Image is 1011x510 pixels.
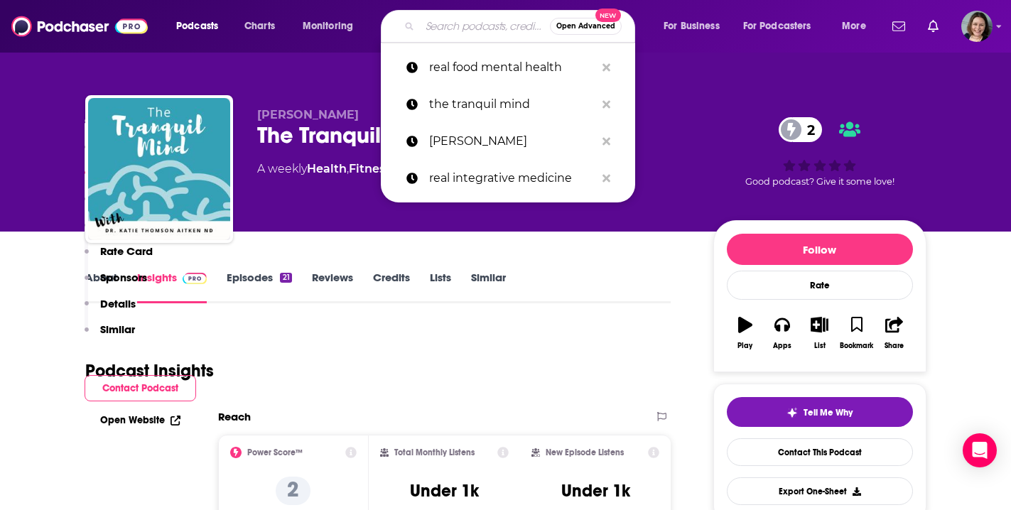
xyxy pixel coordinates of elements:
[963,433,997,467] div: Open Intercom Messenger
[373,271,410,303] a: Credits
[595,9,621,22] span: New
[773,342,791,350] div: Apps
[727,438,913,466] a: Contact This Podcast
[235,15,283,38] a: Charts
[244,16,275,36] span: Charts
[764,308,801,359] button: Apps
[713,108,926,196] div: 2Good podcast? Give it some love!
[737,342,752,350] div: Play
[734,15,832,38] button: open menu
[745,176,894,187] span: Good podcast? Give it some love!
[381,86,635,123] a: the tranquil mind
[100,297,136,310] p: Details
[885,342,904,350] div: Share
[429,49,595,86] p: real food mental health
[840,342,873,350] div: Bookmark
[227,271,291,303] a: Episodes21
[85,322,135,349] button: Similar
[654,15,737,38] button: open menu
[410,480,479,501] h3: Under 1k
[381,123,635,160] a: [PERSON_NAME]
[727,271,913,300] div: Rate
[550,18,622,35] button: Open AdvancedNew
[11,13,148,40] img: Podchaser - Follow, Share and Rate Podcasts
[218,410,251,423] h2: Reach
[961,11,993,42] img: User Profile
[349,162,391,175] a: Fitness
[100,322,135,336] p: Similar
[961,11,993,42] span: Logged in as micglogovac
[779,117,822,142] a: 2
[280,273,291,283] div: 21
[293,15,372,38] button: open menu
[842,16,866,36] span: More
[838,308,875,359] button: Bookmark
[88,98,230,240] img: The Tranquil Mind
[471,271,506,303] a: Similar
[561,480,630,501] h3: Under 1k
[556,23,615,30] span: Open Advanced
[176,16,218,36] span: Podcasts
[727,234,913,265] button: Follow
[394,10,649,43] div: Search podcasts, credits, & more...
[727,397,913,427] button: tell me why sparkleTell Me Why
[429,123,595,160] p: Dr. Kirstie Griffiths
[85,297,136,323] button: Details
[303,16,353,36] span: Monitoring
[793,117,822,142] span: 2
[394,447,475,457] h2: Total Monthly Listens
[347,162,349,175] span: ,
[743,16,811,36] span: For Podcasters
[100,414,180,426] a: Open Website
[804,407,853,418] span: Tell Me Why
[727,477,913,505] button: Export One-Sheet
[166,15,237,38] button: open menu
[875,308,912,359] button: Share
[429,160,595,197] p: real integrative medicine
[381,49,635,86] a: real food mental health
[832,15,884,38] button: open menu
[257,108,359,121] span: [PERSON_NAME]
[276,477,310,505] p: 2
[85,375,196,401] button: Contact Podcast
[429,86,595,123] p: the tranquil mind
[887,14,911,38] a: Show notifications dropdown
[727,308,764,359] button: Play
[381,160,635,197] a: real integrative medicine
[786,407,798,418] img: tell me why sparkle
[307,162,347,175] a: Health
[420,15,550,38] input: Search podcasts, credits, & more...
[257,161,542,178] div: A weekly podcast
[247,447,303,457] h2: Power Score™
[430,271,451,303] a: Lists
[814,342,826,350] div: List
[85,271,147,297] button: Sponsors
[546,447,624,457] h2: New Episode Listens
[312,271,353,303] a: Reviews
[922,14,944,38] a: Show notifications dropdown
[664,16,720,36] span: For Business
[961,11,993,42] button: Show profile menu
[100,271,147,284] p: Sponsors
[801,308,838,359] button: List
